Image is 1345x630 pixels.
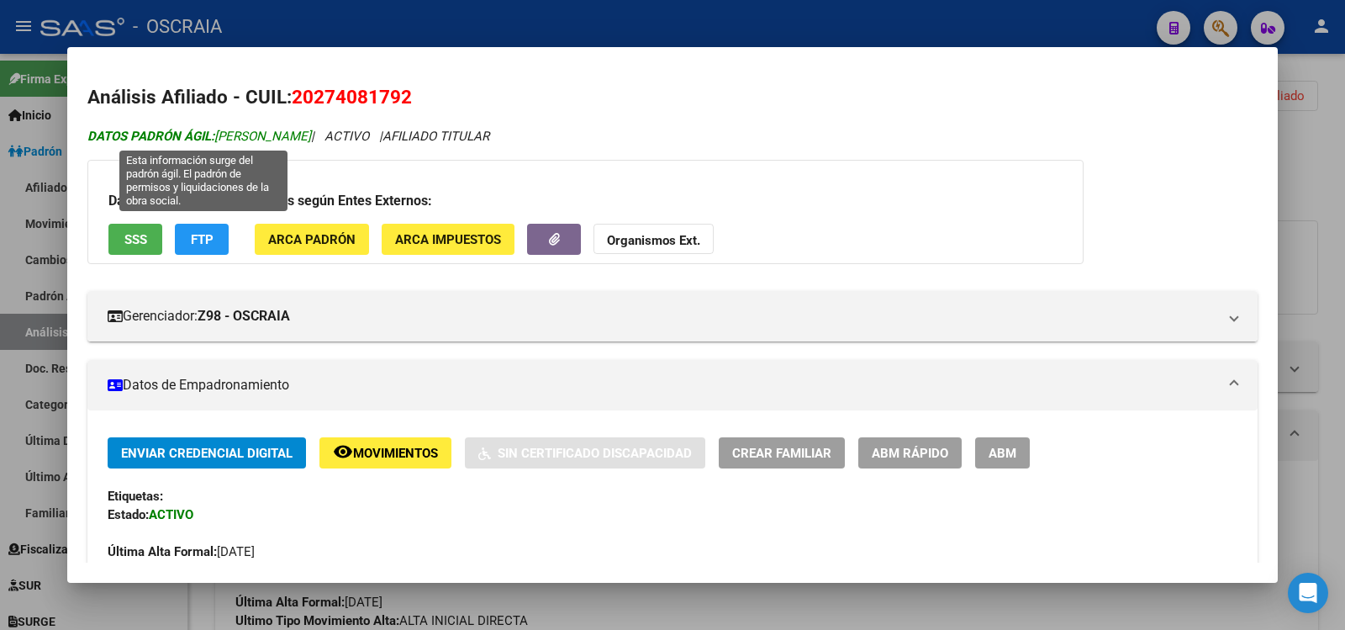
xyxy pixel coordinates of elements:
[872,446,948,461] span: ABM Rápido
[607,233,700,248] strong: Organismos Ext.
[1288,573,1328,613] div: Open Intercom Messenger
[319,437,451,469] button: Movimientos
[395,232,501,247] span: ARCA Impuestos
[858,437,962,469] button: ABM Rápido
[382,129,489,144] span: AFILIADO TITULAR
[108,437,306,469] button: Enviar Credencial Digital
[465,437,705,469] button: Sin Certificado Discapacidad
[87,360,1258,410] mat-expansion-panel-header: Datos de Empadronamiento
[333,442,353,462] mat-icon: remove_red_eye
[87,291,1258,341] mat-expansion-panel-header: Gerenciador:Z98 - OSCRAIA
[108,191,1063,211] h3: Datos Personales y Afiliatorios según Entes Externos:
[268,232,356,247] span: ARCA Padrón
[975,437,1030,469] button: ABM
[382,224,514,255] button: ARCA Impuestos
[732,446,831,461] span: Crear Familiar
[87,129,214,144] strong: DATOS PADRÓN ÁGIL:
[989,446,1016,461] span: ABM
[149,507,193,522] strong: ACTIVO
[191,232,214,247] span: FTP
[175,224,229,255] button: FTP
[593,224,714,255] button: Organismos Ext.
[124,232,147,247] span: SSS
[719,437,845,469] button: Crear Familiar
[87,83,1258,112] h2: Análisis Afiliado - CUIL:
[498,446,692,461] span: Sin Certificado Discapacidad
[108,489,163,504] strong: Etiquetas:
[108,224,162,255] button: SSS
[108,544,217,559] strong: Última Alta Formal:
[292,86,412,108] span: 20274081792
[353,446,438,461] span: Movimientos
[87,129,311,144] span: [PERSON_NAME]
[108,306,1217,326] mat-panel-title: Gerenciador:
[198,306,290,326] strong: Z98 - OSCRAIA
[108,507,149,522] strong: Estado:
[87,129,489,144] i: | ACTIVO |
[108,544,255,559] span: [DATE]
[108,375,1217,395] mat-panel-title: Datos de Empadronamiento
[255,224,369,255] button: ARCA Padrón
[121,446,293,461] span: Enviar Credencial Digital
